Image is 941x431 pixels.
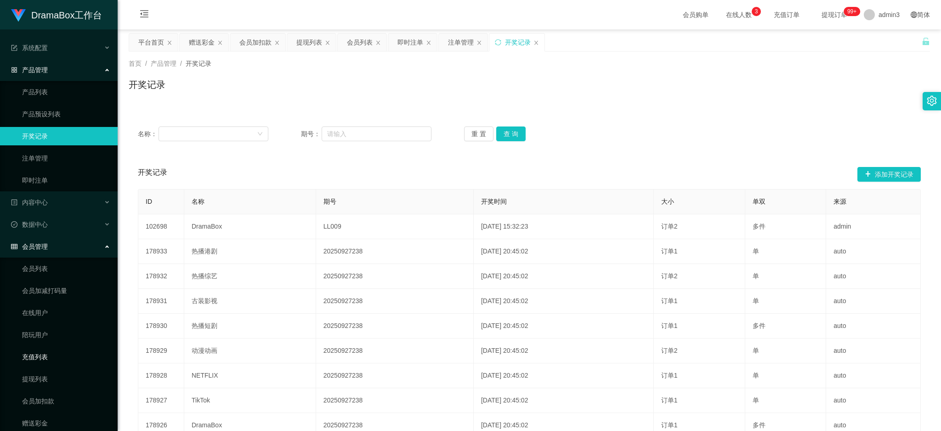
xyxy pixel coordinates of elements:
span: / [145,60,147,67]
i: 图标: close [274,40,280,46]
span: 期号： [301,129,322,139]
i: 图标: menu-fold [129,0,160,30]
td: 178930 [138,314,184,339]
div: 平台首页 [138,34,164,51]
span: 订单1 [661,297,678,305]
a: 陪玩用户 [22,326,110,344]
h1: DramaBox工作台 [31,0,102,30]
td: 178928 [138,363,184,388]
td: 20250927238 [316,339,474,363]
span: 产品管理 [151,60,176,67]
td: [DATE] 20:45:02 [474,339,654,363]
td: 20250927238 [316,239,474,264]
span: 单双 [753,198,765,205]
a: 产品列表 [22,83,110,101]
i: 图标: global [911,11,917,18]
a: 提现列表 [22,370,110,388]
td: auto [826,339,921,363]
i: 图标: profile [11,199,17,206]
a: DramaBox工作台 [11,11,102,18]
a: 产品预设列表 [22,105,110,123]
td: 178931 [138,289,184,314]
td: [DATE] 20:45:02 [474,314,654,339]
div: 即时注单 [397,34,423,51]
span: 产品管理 [11,66,48,74]
span: 在线人数 [721,11,756,18]
span: 内容中心 [11,199,48,206]
i: 图标: check-circle-o [11,221,17,228]
i: 图标: down [257,131,263,138]
td: [DATE] 20:45:02 [474,264,654,289]
td: [DATE] 20:45:02 [474,388,654,413]
span: 来源 [833,198,846,205]
span: 订单2 [661,223,678,230]
span: 开奖时间 [481,198,507,205]
span: 订单1 [661,322,678,329]
i: 图标: close [325,40,330,46]
div: 提现列表 [296,34,322,51]
button: 查 询 [496,126,526,141]
i: 图标: setting [927,96,937,106]
span: / [180,60,182,67]
span: 订单2 [661,272,678,280]
td: auto [826,289,921,314]
i: 图标: close [533,40,539,46]
span: 名称： [138,129,159,139]
a: 在线用户 [22,304,110,322]
td: 动漫动画 [184,339,316,363]
span: 订单2 [661,347,678,354]
i: 图标: appstore-o [11,67,17,73]
td: 178933 [138,239,184,264]
div: 会员列表 [347,34,373,51]
td: auto [826,388,921,413]
span: 多件 [753,421,765,429]
span: 期号 [323,198,336,205]
span: 开奖记录 [186,60,211,67]
td: auto [826,363,921,388]
i: 图标: close [167,40,172,46]
span: 单 [753,272,759,280]
button: 重 置 [464,126,493,141]
div: 赠送彩金 [189,34,215,51]
td: 20250927238 [316,314,474,339]
span: 多件 [753,322,765,329]
span: 开奖记录 [138,167,167,182]
a: 会员列表 [22,259,110,278]
img: logo.9652507e.png [11,9,26,22]
span: 系统配置 [11,44,48,52]
i: 图标: close [426,40,431,46]
span: 会员管理 [11,243,48,250]
a: 开奖记录 [22,127,110,145]
span: 订单1 [661,247,678,255]
td: 古装影视 [184,289,316,314]
span: 提现订单 [817,11,852,18]
span: 充值订单 [769,11,804,18]
span: 单 [753,372,759,379]
td: 热播综艺 [184,264,316,289]
td: auto [826,264,921,289]
span: 多件 [753,223,765,230]
td: 178927 [138,388,184,413]
span: 单 [753,247,759,255]
td: [DATE] 20:45:02 [474,239,654,264]
span: 订单1 [661,421,678,429]
span: 单 [753,397,759,404]
input: 请输入 [322,126,431,141]
td: [DATE] 20:45:02 [474,289,654,314]
span: 单 [753,347,759,354]
div: 会员加扣款 [239,34,272,51]
td: admin [826,214,921,239]
h1: 开奖记录 [129,78,165,92]
a: 会员加扣款 [22,392,110,410]
span: 名称 [192,198,204,205]
span: 首页 [129,60,142,67]
div: 开奖记录 [505,34,531,51]
a: 即时注单 [22,171,110,190]
sup: 331 [844,7,860,16]
div: 注单管理 [448,34,474,51]
i: 图标: form [11,45,17,51]
i: 图标: close [375,40,381,46]
td: 热播港剧 [184,239,316,264]
span: ID [146,198,152,205]
td: 20250927238 [316,388,474,413]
